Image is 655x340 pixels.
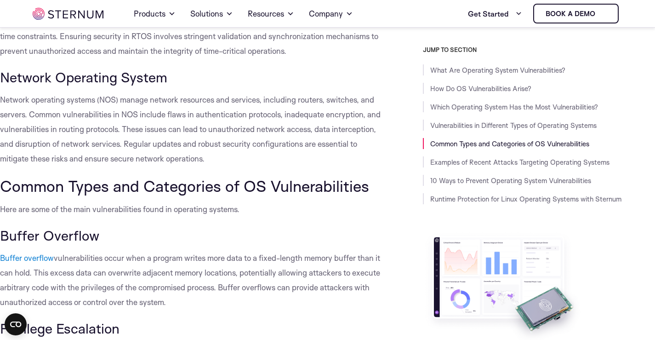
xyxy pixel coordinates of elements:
[430,121,597,130] a: Vulnerabilities in Different Types of Operating Systems
[5,313,27,335] button: Open CMP widget
[430,176,591,185] a: 10 Ways to Prevent Operating System Vulnerabilities
[468,5,522,23] a: Get Started
[430,103,598,111] a: Which Operating System Has the Most Vulnerabilities?
[599,10,606,17] img: sternum iot
[430,66,565,75] a: What Are Operating System Vulnerabilities?
[248,1,294,27] a: Resources
[134,1,176,27] a: Products
[430,195,621,203] a: Runtime Protection for Linux Operating Systems with Sternum
[33,8,103,20] img: sternum iot
[430,158,609,167] a: Examples of Recent Attacks Targeting Operating Systems
[430,139,589,148] a: Common Types and Categories of OS Vulnerabilities
[190,1,233,27] a: Solutions
[423,46,655,53] h3: JUMP TO SECTION
[533,4,619,23] a: Book a demo
[430,84,531,93] a: How Do OS Vulnerabilities Arise?
[309,1,353,27] a: Company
